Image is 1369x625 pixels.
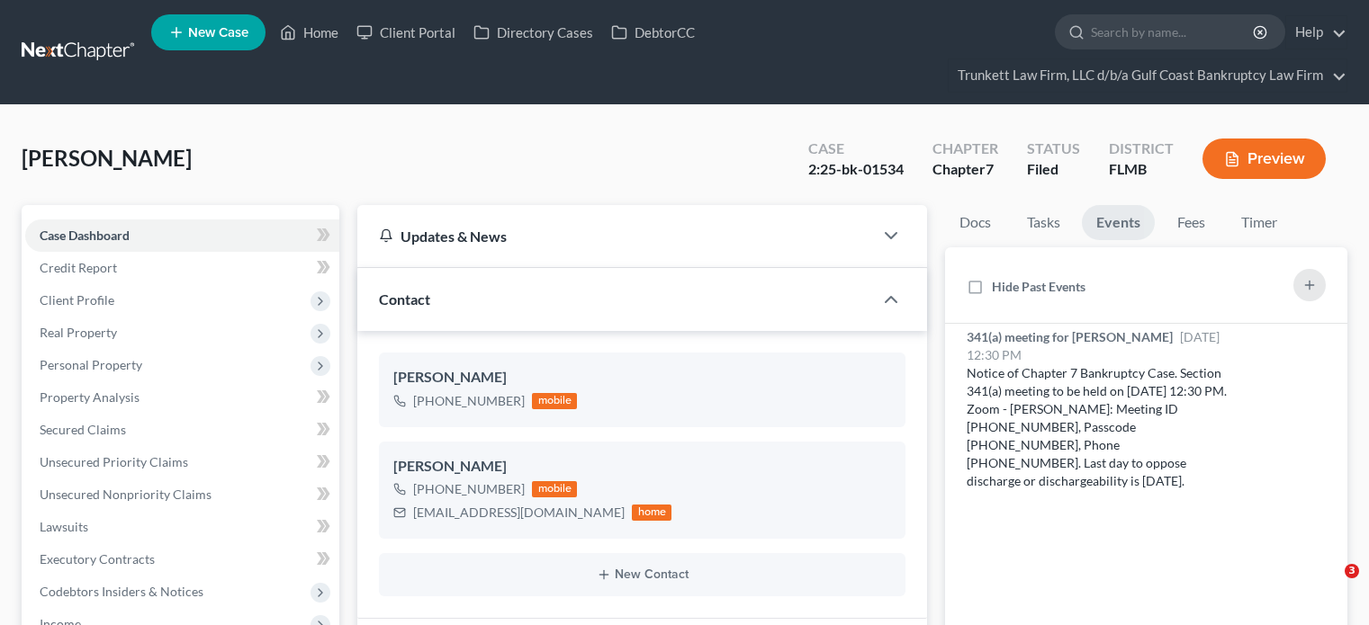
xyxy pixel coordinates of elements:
[632,504,671,521] div: home
[40,389,140,405] span: Property Analysis
[1091,15,1256,49] input: Search by name...
[1345,564,1359,578] span: 3
[1109,159,1174,180] div: FLMB
[40,519,88,534] span: Lawsuits
[393,567,891,582] button: New Contact
[25,543,339,576] a: Executory Contracts
[1308,564,1351,607] iframe: Intercom live chat
[1027,159,1080,180] div: Filed
[967,329,1173,344] span: 341(a) meeting for [PERSON_NAME]
[40,228,130,243] span: Case Dashboard
[40,292,114,308] span: Client Profile
[992,279,1085,294] span: Hide Past Events
[25,478,339,511] a: Unsecured Nonpriority Claims
[1162,205,1220,240] a: Fees
[945,205,1005,240] a: Docs
[25,219,339,252] a: Case Dashboard
[464,16,602,49] a: Directory Cases
[22,145,192,171] span: [PERSON_NAME]
[379,290,430,308] span: Contact
[25,252,339,284] a: Credit Report
[40,357,142,372] span: Personal Property
[1109,138,1174,159] div: District
[932,138,998,159] div: Chapter
[986,160,994,177] span: 7
[1227,205,1292,240] a: Timer
[532,393,577,409] div: mobile
[413,392,525,410] div: [PHONE_NUMBER]
[188,26,248,40] span: New Case
[1027,138,1080,159] div: Status
[413,504,625,522] div: [EMAIL_ADDRESS][DOMAIN_NAME]
[25,446,339,478] a: Unsecured Priority Claims
[808,159,904,180] div: 2:25-bk-01534
[932,159,998,180] div: Chapter
[1286,16,1346,49] a: Help
[413,480,525,498] div: [PHONE_NUMBER]
[602,16,704,49] a: DebtorCC
[1202,138,1326,179] button: Preview
[379,227,851,246] div: Updates & News
[393,367,891,388] div: [PERSON_NAME]
[967,364,1231,490] div: Notice of Chapter 7 Bankruptcy Case. Section 341(a) meeting to be held on [DATE] 12:30 PM. Zoom -...
[949,59,1346,92] a: Trunkett Law Firm, LLC d/b/a Gulf Coast Bankruptcy Law Firm
[40,422,126,437] span: Secured Claims
[393,456,891,478] div: [PERSON_NAME]
[347,16,464,49] a: Client Portal
[25,414,339,446] a: Secured Claims
[1082,205,1155,240] a: Events
[40,260,117,275] span: Credit Report
[808,138,904,159] div: Case
[40,487,212,502] span: Unsecured Nonpriority Claims
[1013,205,1075,240] a: Tasks
[40,325,117,340] span: Real Property
[40,454,188,469] span: Unsecured Priority Claims
[967,329,1220,362] span: [DATE] 12:30 PM
[40,584,203,599] span: Codebtors Insiders & Notices
[40,551,155,567] span: Executory Contracts
[25,511,339,543] a: Lawsuits
[25,381,339,414] a: Property Analysis
[271,16,347,49] a: Home
[532,481,577,497] div: mobile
